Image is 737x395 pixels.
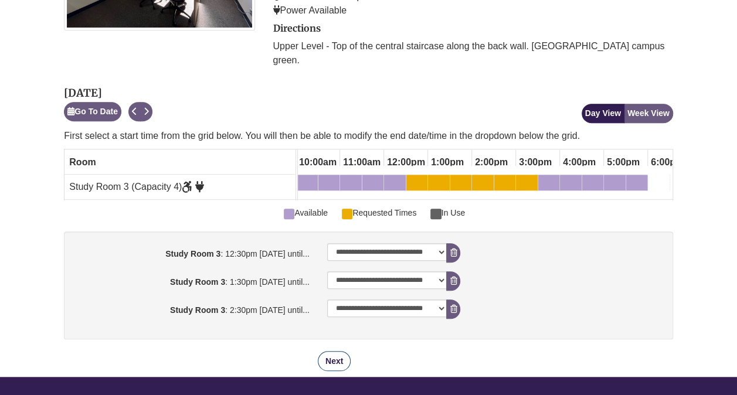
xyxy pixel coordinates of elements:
a: 5:30pm Friday, August 29, 2025 - Study Room 3 - Available [626,175,647,195]
button: Previous [128,102,141,121]
div: booking form [64,231,673,371]
a: 3:00pm Friday, August 29, 2025 - Study Room 3 - Available [516,175,538,195]
span: Room [69,157,96,167]
div: directions [273,23,673,68]
a: 10:00am Friday, August 29, 2025 - Study Room 3 - Available [296,175,318,195]
span: Study Room 3 (Capacity 4) [69,182,204,192]
span: Requested Times [342,206,416,219]
span: 1:00pm [428,152,467,172]
a: 2:30pm Friday, August 29, 2025 - Study Room 3 - Available [494,175,515,195]
span: 2:00pm [472,152,511,172]
h2: [DATE] [64,87,152,99]
button: Go To Date [64,102,121,121]
button: Week View [624,104,673,123]
a: 4:30pm Friday, August 29, 2025 - Study Room 3 - Available [582,175,603,195]
span: Available [284,206,328,219]
label: : 2:30pm [DATE] until... [67,299,318,316]
strong: Study Room 3 [165,249,220,258]
p: First select a start time from the grid below. You will then be able to modify the end date/time ... [64,129,673,143]
a: 5:00pm Friday, August 29, 2025 - Study Room 3 - Available [604,175,626,195]
h2: Directions [273,23,673,34]
a: 1:30pm Friday, August 29, 2025 - Study Room 3 - Available [450,175,471,195]
a: 3:30pm Friday, August 29, 2025 - Study Room 3 - Available [538,175,559,195]
a: 11:00am Friday, August 29, 2025 - Study Room 3 - Available [340,175,362,195]
span: In Use [430,206,465,219]
span: 3:00pm [516,152,555,172]
a: 2:00pm Friday, August 29, 2025 - Study Room 3 - Available [472,175,494,195]
a: 4:00pm Friday, August 29, 2025 - Study Room 3 - Available [560,175,582,195]
span: 12:00pm [384,152,428,172]
span: 5:00pm [604,152,643,172]
a: 10:30am Friday, August 29, 2025 - Study Room 3 - Available [318,175,339,195]
button: Next [318,351,351,371]
strong: Study Room 3 [170,305,225,315]
label: : 12:30pm [DATE] until... [67,243,318,260]
a: 1:00pm Friday, August 29, 2025 - Study Room 3 - Available [428,175,450,195]
strong: Study Room 3 [170,277,225,287]
a: 12:30pm Friday, August 29, 2025 - Study Room 3 - Available [406,175,427,195]
a: 11:30am Friday, August 29, 2025 - Study Room 3 - Available [362,175,383,195]
label: : 1:30pm [DATE] until... [67,271,318,288]
button: Day View [582,104,624,123]
span: 10:00am [296,152,339,172]
span: 4:00pm [560,152,599,172]
button: Next [140,102,152,121]
p: Upper Level - Top of the central staircase along the back wall. [GEOGRAPHIC_DATA] campus green. [273,39,673,67]
span: 11:00am [340,152,383,172]
a: 12:00pm Friday, August 29, 2025 - Study Room 3 - Available [384,175,406,195]
span: 6:00pm [648,152,687,172]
